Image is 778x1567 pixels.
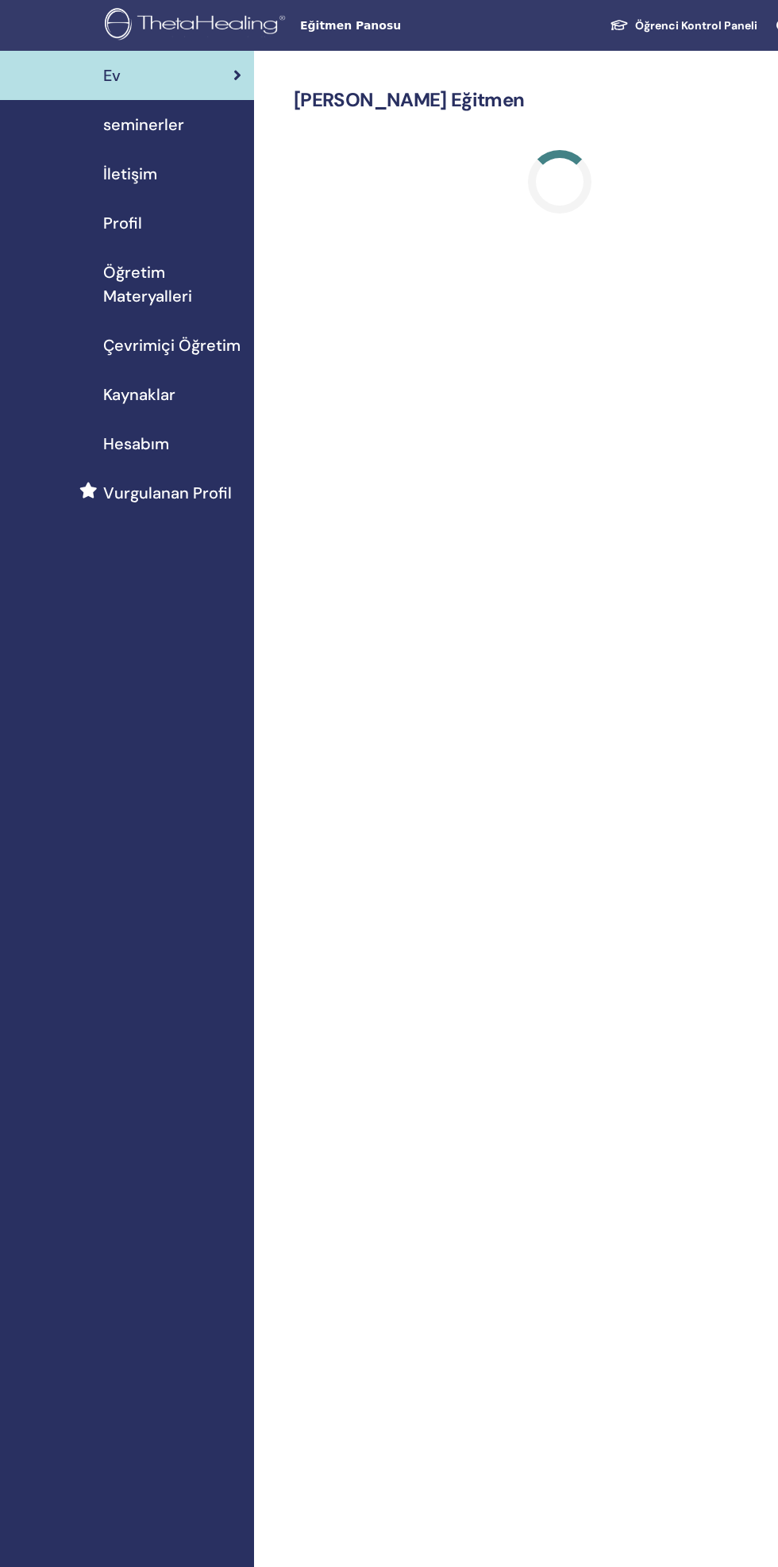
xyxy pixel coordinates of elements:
span: İletişim [103,162,157,186]
span: Vurgulanan Profil [103,481,232,505]
span: Profil [103,211,142,235]
span: Kaynaklar [103,383,175,406]
a: Öğrenci Kontrol Paneli [597,11,770,40]
img: logo.png [105,8,291,44]
span: Hesabım [103,432,169,456]
span: Eğitmen Panosu [300,17,538,34]
span: Ev [103,64,121,87]
img: graduation-cap-white.svg [610,18,629,32]
span: Öğretim Materyalleri [103,260,241,308]
span: Çevrimiçi Öğretim [103,333,241,357]
span: seminerler [103,113,184,137]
